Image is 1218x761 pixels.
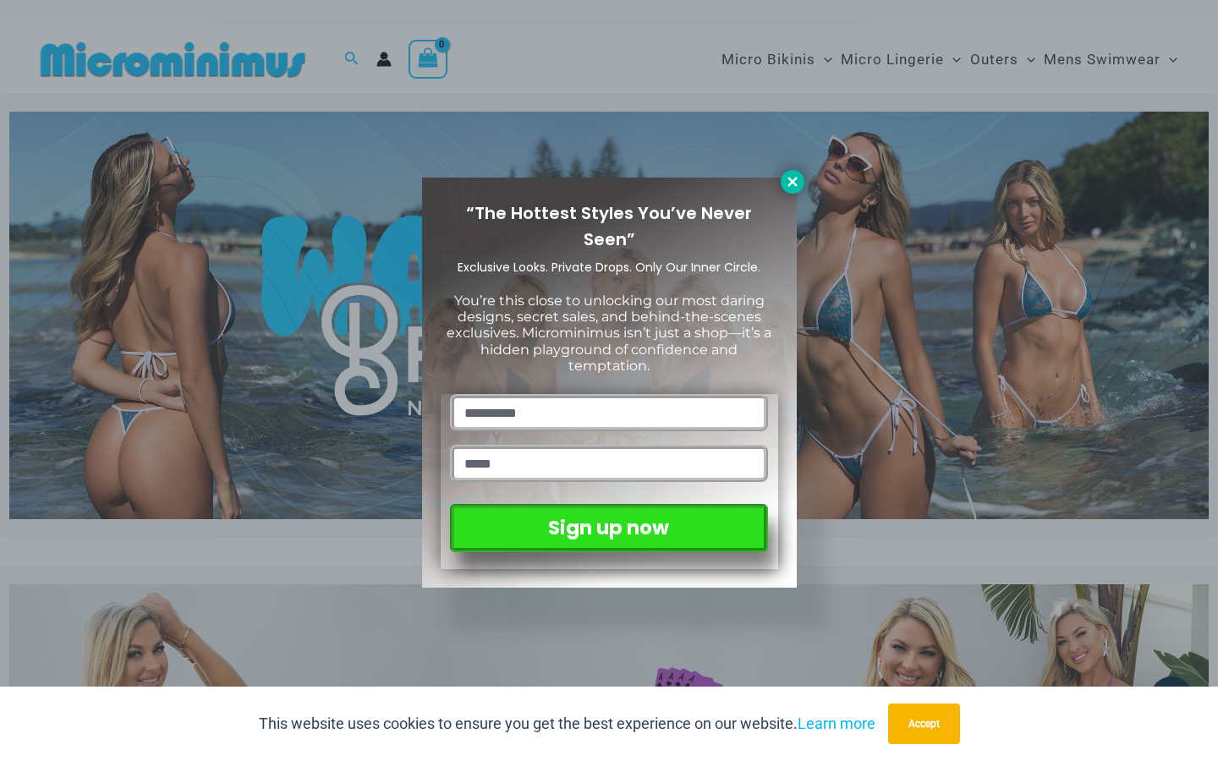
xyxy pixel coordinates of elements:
[458,259,760,276] span: Exclusive Looks. Private Drops. Only Our Inner Circle.
[798,714,875,732] a: Learn more
[781,170,804,194] button: Close
[466,201,752,251] span: “The Hottest Styles You’ve Never Seen”
[888,704,960,744] button: Accept
[259,711,875,736] p: This website uses cookies to ensure you get the best experience on our website.
[447,293,771,374] span: You’re this close to unlocking our most daring designs, secret sales, and behind-the-scenes exclu...
[450,504,767,552] button: Sign up now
